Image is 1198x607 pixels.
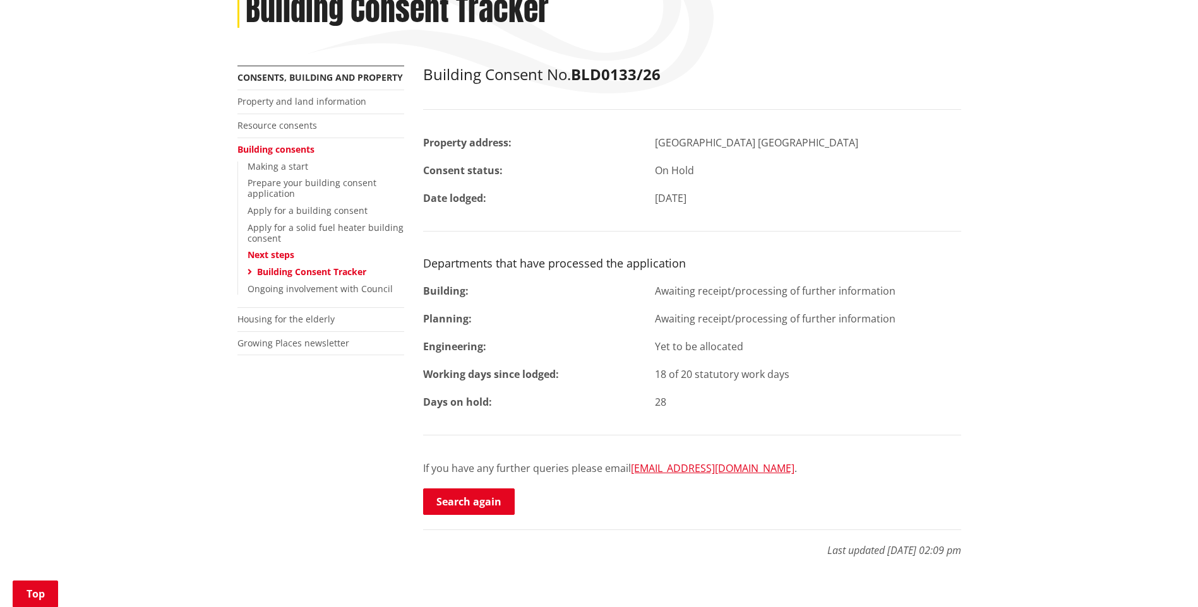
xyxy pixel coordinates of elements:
[423,163,503,177] strong: Consent status:
[237,119,317,131] a: Resource consents
[13,580,58,607] a: Top
[248,249,294,261] a: Next steps
[645,339,971,354] div: Yet to be allocated
[571,64,661,85] strong: BLD0133/26
[237,95,366,107] a: Property and land information
[248,204,368,216] a: Apply for a building consent
[423,312,472,326] strong: Planning:
[237,313,335,325] a: Housing for the elderly
[423,461,961,476] p: If you have any further queries please email .
[423,66,961,84] h2: Building Consent No.
[1140,554,1185,599] iframe: Messenger Launcher
[645,163,971,178] div: On Hold
[423,488,515,515] a: Search again
[423,529,961,558] p: Last updated [DATE] 02:09 pm
[257,266,366,278] a: Building Consent Tracker
[248,221,404,244] a: Apply for a solid fuel heater building consent​
[423,339,486,353] strong: Engineering:
[645,283,971,298] div: Awaiting receipt/processing of further information
[423,367,559,381] strong: Working days since lodged:
[645,191,971,206] div: [DATE]
[423,136,512,150] strong: Property address:
[237,143,314,155] a: Building consents
[237,71,403,83] a: Consents, building and property
[248,177,376,199] a: Prepare your building consent application
[645,367,971,382] div: 18 of 20 statutory work days
[645,311,971,326] div: Awaiting receipt/processing of further information
[645,135,971,150] div: [GEOGRAPHIC_DATA] [GEOGRAPHIC_DATA]
[248,160,308,172] a: Making a start
[423,191,486,205] strong: Date lodged:
[423,395,492,409] strong: Days on hold:
[248,283,393,295] a: Ongoing involvement with Council
[237,337,349,349] a: Growing Places newsletter
[423,257,961,271] h3: Departments that have processed the application
[423,284,469,298] strong: Building:
[645,394,971,410] div: 28
[631,461,794,475] a: [EMAIL_ADDRESS][DOMAIN_NAME]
